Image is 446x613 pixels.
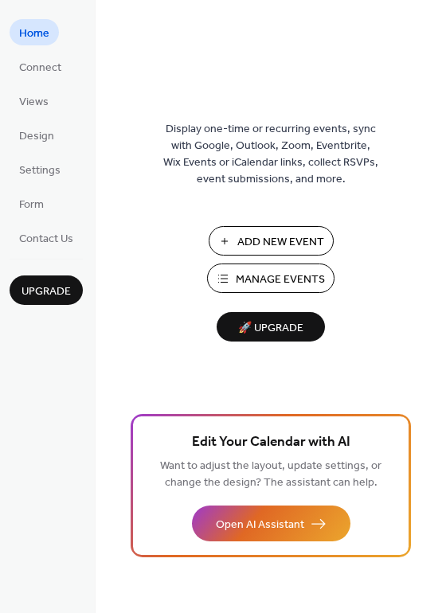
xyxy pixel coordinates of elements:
[226,318,315,339] span: 🚀 Upgrade
[209,226,334,256] button: Add New Event
[10,275,83,305] button: Upgrade
[192,431,350,454] span: Edit Your Calendar with AI
[10,225,83,251] a: Contact Us
[10,190,53,217] a: Form
[217,312,325,342] button: 🚀 Upgrade
[207,264,334,293] button: Manage Events
[10,122,64,148] a: Design
[19,162,61,179] span: Settings
[237,234,324,251] span: Add New Event
[19,25,49,42] span: Home
[19,94,49,111] span: Views
[236,271,325,288] span: Manage Events
[10,19,59,45] a: Home
[10,88,58,114] a: Views
[160,455,381,494] span: Want to adjust the layout, update settings, or change the design? The assistant can help.
[19,231,73,248] span: Contact Us
[192,506,350,541] button: Open AI Assistant
[19,197,44,213] span: Form
[19,60,61,76] span: Connect
[163,121,378,188] span: Display one-time or recurring events, sync with Google, Outlook, Zoom, Eventbrite, Wix Events or ...
[10,53,71,80] a: Connect
[10,156,70,182] a: Settings
[216,517,304,533] span: Open AI Assistant
[19,128,54,145] span: Design
[22,283,71,300] span: Upgrade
